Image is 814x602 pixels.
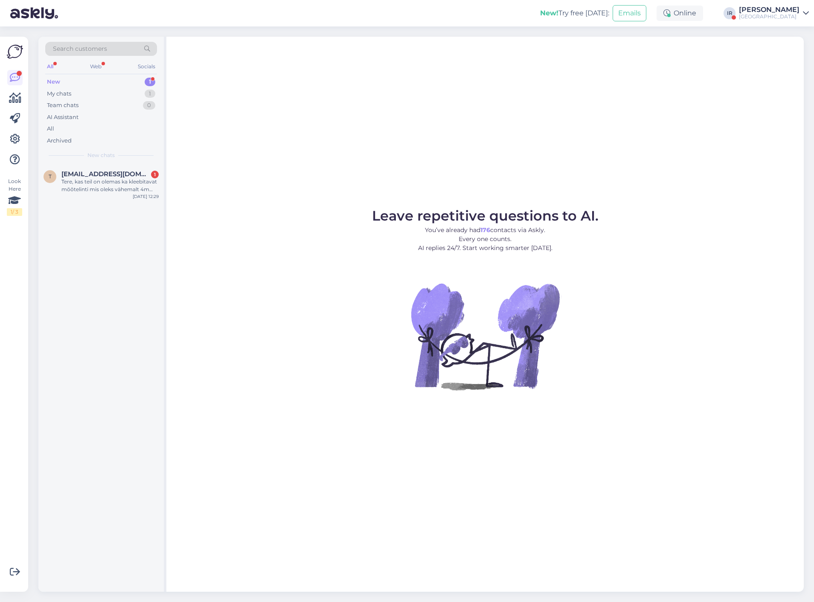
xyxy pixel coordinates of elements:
img: Askly Logo [7,44,23,60]
a: [PERSON_NAME][GEOGRAPHIC_DATA] [739,6,809,20]
span: t [49,173,52,180]
div: [DATE] 12:29 [133,193,159,200]
div: 0 [143,101,155,110]
div: IR [724,7,736,19]
div: Archived [47,137,72,145]
span: tanel@saumet.ee [61,170,150,178]
div: Online [657,6,703,21]
div: [GEOGRAPHIC_DATA] [739,13,799,20]
div: 1 / 3 [7,208,22,216]
div: 1 [145,90,155,98]
div: Tere, kas teil on olemas ka kleebitavat mõõtelinti mis oleks vähemalt 4m [PERSON_NAME] läbipaistev. [61,178,159,193]
p: You’ve already had contacts via Askly. Every one counts. AI replies 24/7. Start working smarter [... [372,226,599,253]
div: Socials [136,61,157,72]
div: Try free [DATE]: [540,8,609,18]
b: 176 [480,226,490,234]
div: Look Here [7,177,22,216]
div: [PERSON_NAME] [739,6,799,13]
div: My chats [47,90,71,98]
div: Team chats [47,101,78,110]
div: All [45,61,55,72]
div: All [47,125,54,133]
div: AI Assistant [47,113,78,122]
div: 1 [145,78,155,86]
div: New [47,78,60,86]
span: Leave repetitive questions to AI. [372,207,599,224]
b: New! [540,9,558,17]
span: Search customers [53,44,107,53]
div: 1 [151,171,159,178]
img: No Chat active [408,259,562,413]
div: Web [88,61,103,72]
span: New chats [87,151,115,159]
button: Emails [613,5,646,21]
